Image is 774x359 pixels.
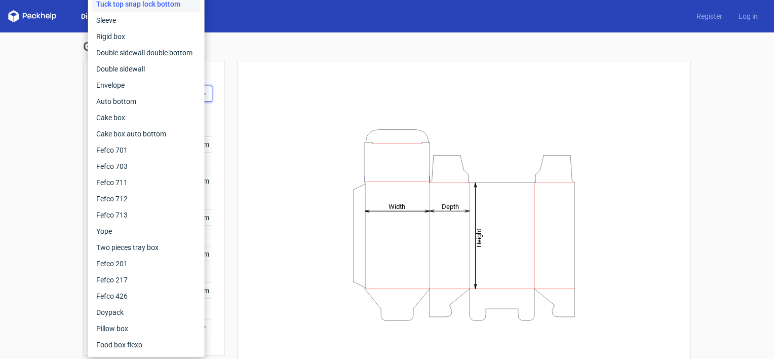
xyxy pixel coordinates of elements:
tspan: Depth [442,202,459,210]
div: Fefco 712 [92,191,201,207]
div: Sleeve [92,12,201,28]
div: Fefco 701 [92,142,201,158]
div: Fefco 711 [92,174,201,191]
div: Yope [92,223,201,239]
div: Fefco 217 [92,272,201,288]
tspan: Height [475,228,483,247]
tspan: Width [389,202,405,210]
div: Fefco 703 [92,158,201,174]
div: Cake box [92,110,201,126]
a: Register [688,11,730,21]
h1: Generate new dieline [83,41,691,53]
div: Fefco 713 [92,207,201,223]
div: Pillow box [92,320,201,337]
div: Doypack [92,304,201,320]
div: Fefco 201 [92,256,201,272]
a: Dielines [73,11,115,21]
div: Cake box auto bottom [92,126,201,142]
div: Envelope [92,77,201,93]
div: Double sidewall double bottom [92,45,201,61]
div: Food box flexo [92,337,201,353]
div: Double sidewall [92,61,201,77]
div: Rigid box [92,28,201,45]
div: Two pieces tray box [92,239,201,256]
div: Fefco 426 [92,288,201,304]
a: Log in [730,11,766,21]
div: Auto bottom [92,93,201,110]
